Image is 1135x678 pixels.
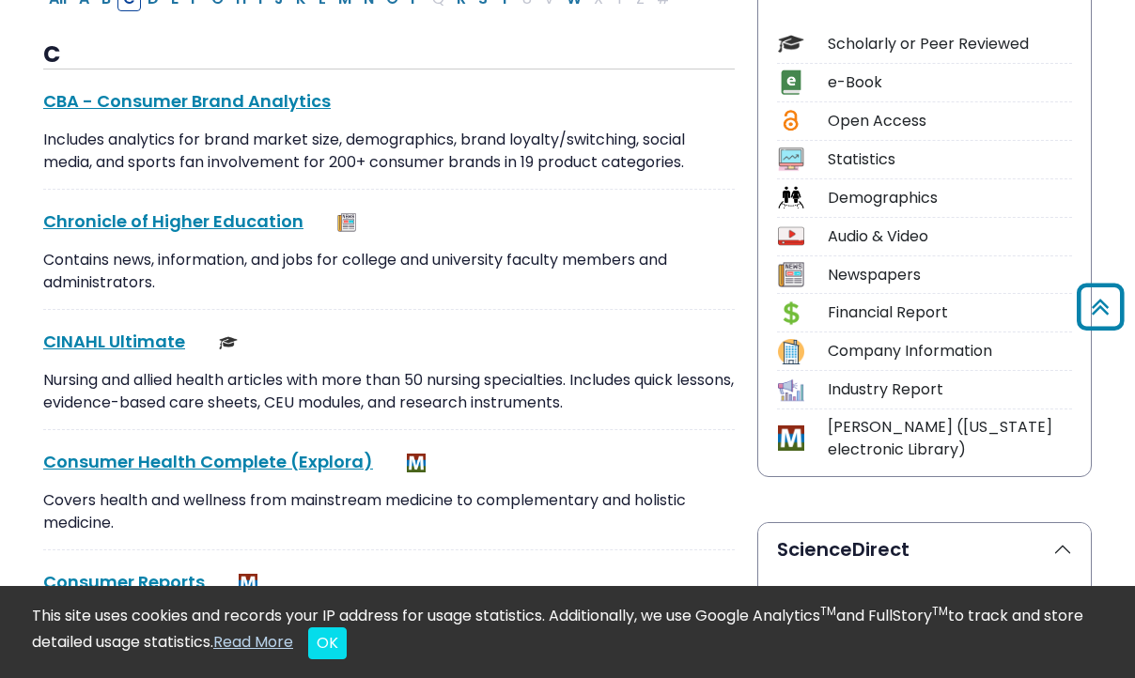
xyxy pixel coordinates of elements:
div: This site uses cookies and records your IP address for usage statistics. Additionally, we use Goo... [32,605,1103,659]
div: Demographics [828,187,1072,209]
img: Icon Audio & Video [778,223,803,249]
p: Nursing and allied health articles with more than 50 nursing specialties. Includes quick lessons,... [43,369,735,414]
img: Icon Company Information [778,339,803,364]
div: Open Access [828,110,1072,132]
a: CBA - Consumer Brand Analytics [43,89,331,113]
img: Scholarly or Peer Reviewed [219,333,238,352]
img: Icon Newspapers [778,262,803,287]
a: Consumer Health Complete (Explora) [43,450,373,473]
h3: C [43,41,735,69]
div: Newspapers [828,264,1072,286]
img: MeL (Michigan electronic Library) [407,454,426,472]
div: e-Book [828,71,1072,94]
img: MeL (Michigan electronic Library) [239,574,257,593]
div: Financial Report [828,301,1072,324]
div: Statistics [828,148,1072,171]
div: Scholarly or Peer Reviewed [828,33,1072,55]
a: Chronicle of Higher Education [43,209,303,233]
img: Icon e-Book [778,69,803,95]
img: Newspapers [337,213,356,232]
a: Read More [213,631,293,653]
div: Industry Report [828,378,1072,401]
div: [PERSON_NAME] ([US_STATE] electronic Library) [828,416,1072,461]
p: Includes analytics for brand market size, demographics, brand loyalty/switching, social media, an... [43,129,735,174]
sup: TM [932,603,948,619]
img: Icon Statistics [778,146,803,172]
img: Icon Financial Report [778,300,803,326]
sup: TM [820,603,836,619]
a: Consumer Reports [43,570,205,593]
p: Covers health and wellness from mainstream medicine to complementary and holistic medicine. [43,489,735,534]
button: ScienceDirect [758,523,1091,576]
a: CINAHL Ultimate [43,330,185,353]
div: Company Information [828,340,1072,362]
img: Icon Open Access [779,108,802,133]
a: Back to Top [1070,292,1130,323]
button: Close [308,627,347,659]
div: Audio & Video [828,225,1072,248]
img: Icon Demographics [778,185,803,210]
img: Icon MeL (Michigan electronic Library) [778,425,803,451]
img: Icon Scholarly or Peer Reviewed [778,31,803,56]
p: Contains news, information, and jobs for college and university faculty members and administrators. [43,249,735,294]
img: Icon Industry Report [778,378,803,403]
